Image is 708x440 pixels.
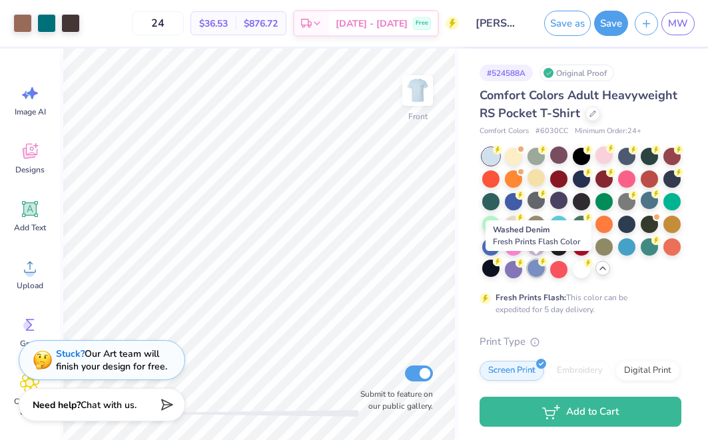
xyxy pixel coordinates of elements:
[594,11,628,36] button: Save
[486,220,591,251] div: Washed Denim
[14,222,46,233] span: Add Text
[353,388,433,412] label: Submit to feature on our public gallery.
[244,17,278,31] span: $876.72
[132,11,184,35] input: – –
[15,107,46,117] span: Image AI
[416,19,428,28] span: Free
[15,164,45,175] span: Designs
[480,397,681,427] button: Add to Cart
[480,361,544,381] div: Screen Print
[20,338,41,349] span: Greek
[548,361,611,381] div: Embroidery
[466,10,531,37] input: Untitled Design
[199,17,228,31] span: $36.53
[496,292,659,316] div: This color can be expedited for 5 day delivery.
[336,17,408,31] span: [DATE] - [DATE]
[668,16,688,31] span: MW
[408,110,428,122] div: Front
[480,65,533,81] div: # 524588A
[480,87,677,121] span: Comfort Colors Adult Heavyweight RS Pocket T-Shirt
[480,334,681,349] div: Print Type
[17,280,43,291] span: Upload
[544,11,591,36] button: Save as
[496,292,566,303] strong: Fresh Prints Flash:
[480,126,529,137] span: Comfort Colors
[615,361,680,381] div: Digital Print
[81,399,137,411] span: Chat with us.
[404,77,431,104] img: Front
[575,126,641,137] span: Minimum Order: 24 +
[56,347,85,360] strong: Stuck?
[493,236,580,247] span: Fresh Prints Flash Color
[661,12,695,35] a: MW
[539,65,614,81] div: Original Proof
[33,399,81,411] strong: Need help?
[8,396,52,417] span: Clipart & logos
[56,347,167,373] div: Our Art team will finish your design for free.
[535,126,568,137] span: # 6030CC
